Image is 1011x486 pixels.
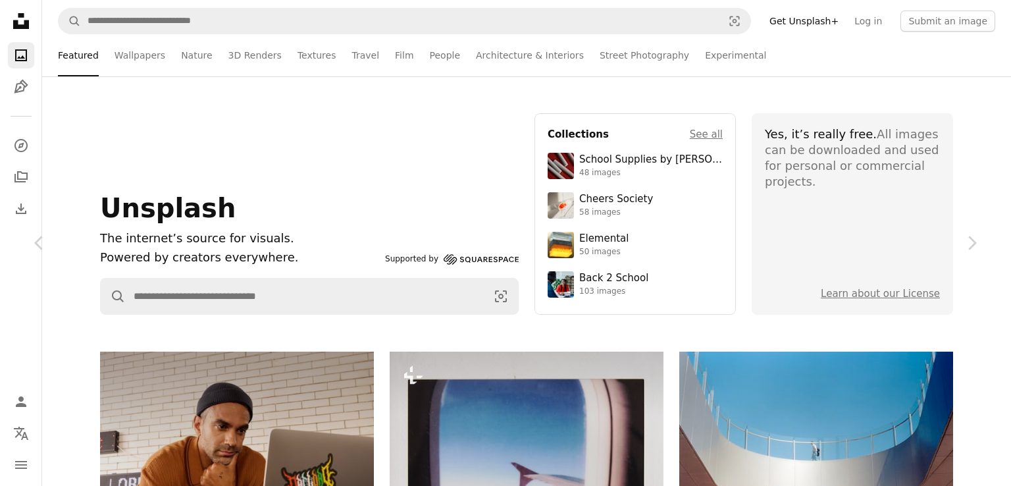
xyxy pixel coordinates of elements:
[476,34,584,76] a: Architecture & Interiors
[548,126,609,142] h4: Collections
[579,207,653,218] div: 58 images
[579,247,629,257] div: 50 images
[762,11,846,32] a: Get Unsplash+
[846,11,890,32] a: Log in
[579,232,629,246] div: Elemental
[100,229,380,248] h1: The internet’s source for visuals.
[8,452,34,478] button: Menu
[484,279,518,314] button: Visual search
[8,389,34,415] a: Log in / Sign up
[228,34,282,76] a: 3D Renders
[100,248,380,267] p: Powered by creators everywhere.
[719,9,750,34] button: Visual search
[548,192,574,219] img: photo-1610218588353-03e3130b0e2d
[600,34,689,76] a: Street Photography
[430,34,461,76] a: People
[101,279,126,314] button: Search Unsplash
[115,34,165,76] a: Wallpapers
[395,34,413,76] a: Film
[181,34,212,76] a: Nature
[548,153,723,179] a: School Supplies by [PERSON_NAME]48 images
[351,34,379,76] a: Travel
[579,153,723,167] div: School Supplies by [PERSON_NAME]
[679,437,953,448] a: Modern architecture with a person on a balcony
[548,232,723,258] a: Elemental50 images
[548,192,723,219] a: Cheers Society58 images
[765,126,940,190] div: All images can be downloaded and used for personal or commercial projects.
[932,180,1011,306] a: Next
[900,11,995,32] button: Submit an image
[298,34,336,76] a: Textures
[385,252,519,267] a: Supported by
[8,42,34,68] a: Photos
[548,153,574,179] img: premium_photo-1715107534993-67196b65cde7
[579,272,648,285] div: Back 2 School
[548,271,723,298] a: Back 2 School103 images
[765,127,877,141] span: Yes, it’s really free.
[58,8,751,34] form: Find visuals sitewide
[821,288,940,300] a: Learn about our License
[8,164,34,190] a: Collections
[8,420,34,446] button: Language
[579,286,648,297] div: 103 images
[548,271,574,298] img: premium_photo-1683135218355-6d72011bf303
[100,278,519,315] form: Find visuals sitewide
[8,74,34,100] a: Illustrations
[59,9,81,34] button: Search Unsplash
[690,126,723,142] a: See all
[579,168,723,178] div: 48 images
[579,193,653,206] div: Cheers Society
[8,132,34,159] a: Explore
[100,193,236,223] span: Unsplash
[705,34,766,76] a: Experimental
[548,232,574,258] img: premium_photo-1751985761161-8a269d884c29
